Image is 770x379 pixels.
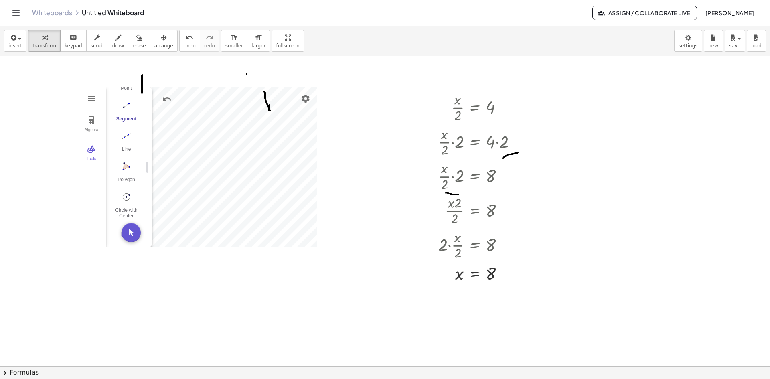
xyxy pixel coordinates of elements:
button: undoundo [179,30,200,52]
span: new [708,43,718,49]
button: insert [4,30,26,52]
span: Assign / Collaborate Live [599,9,690,16]
button: Polygon. Select all vertices, then first vertex again [110,160,142,188]
button: transform [28,30,61,52]
button: format_sizesmaller [221,30,247,52]
span: settings [679,43,698,49]
button: Toggle navigation [10,6,22,19]
a: Whiteboards [32,9,72,17]
button: scrub [86,30,108,52]
div: Point [110,85,142,97]
button: [PERSON_NAME] [699,6,760,20]
span: redo [204,43,215,49]
button: fullscreen [272,30,304,52]
button: Move. Drag or select object [122,223,141,242]
button: save [725,30,745,52]
button: Settings [298,91,313,106]
button: settings [674,30,702,52]
button: format_sizelarger [247,30,270,52]
canvas: Graphics View 1 [152,87,317,247]
button: keyboardkeypad [60,30,87,52]
i: format_size [255,33,262,43]
img: Main Menu [87,94,96,103]
span: insert [8,43,22,49]
button: load [747,30,766,52]
span: transform [32,43,56,49]
button: new [704,30,723,52]
i: redo [206,33,213,43]
div: Polygon [110,177,142,188]
button: Assign / Collaborate Live [592,6,697,20]
button: erase [128,30,150,52]
div: Tools [79,156,104,168]
div: Algebra [79,128,104,139]
span: fullscreen [276,43,299,49]
span: smaller [225,43,243,49]
span: keypad [65,43,82,49]
div: Segment [110,116,142,127]
span: arrange [154,43,173,49]
span: erase [132,43,146,49]
i: format_size [230,33,238,43]
i: undo [186,33,193,43]
span: save [729,43,740,49]
span: draw [112,43,124,49]
button: arrange [150,30,178,52]
button: redoredo [200,30,219,52]
button: Segment. Select two points or positions [110,99,142,128]
div: Geometry [77,87,317,247]
button: Line. Select two points or positions [110,129,142,158]
i: keyboard [69,33,77,43]
span: [PERSON_NAME] [705,9,754,16]
span: load [751,43,762,49]
div: More [117,231,142,237]
button: Undo [160,92,174,106]
div: Circle with Center through Point [110,207,142,219]
span: larger [251,43,265,49]
span: undo [184,43,196,49]
span: scrub [91,43,104,49]
div: Line [110,146,142,158]
button: draw [108,30,129,52]
button: Circle with Center through Point. Select center point, then point on circle [110,190,142,219]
